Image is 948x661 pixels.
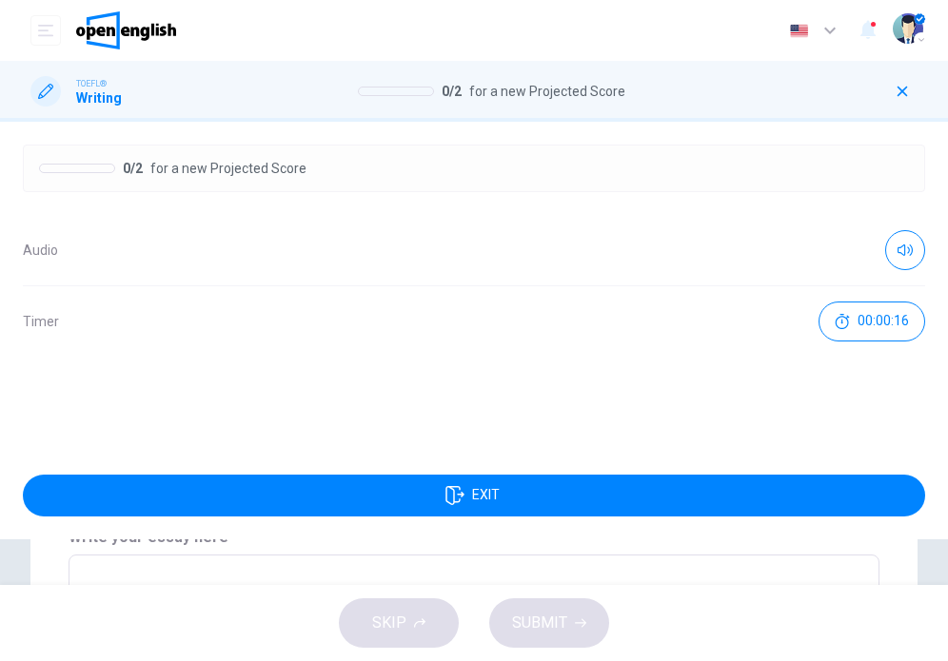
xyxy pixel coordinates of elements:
[23,243,58,258] span: Audio
[472,488,500,503] span: EXIT
[150,161,306,176] span: for a new Projected Score
[76,11,176,49] img: OpenEnglish logo
[819,301,925,341] button: 00:00:16
[442,84,462,99] span: 0 / 2
[23,314,59,329] span: Timer
[23,475,925,516] button: EXIT
[76,90,122,106] h1: Writing
[76,77,107,90] span: TOEFL®
[469,84,625,99] span: for a new Projected Score
[858,314,909,329] span: 00:00:16
[787,24,811,38] img: en
[893,13,923,44] img: Profile picture
[30,15,61,46] button: open mobile menu
[123,161,143,176] span: 0 / 2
